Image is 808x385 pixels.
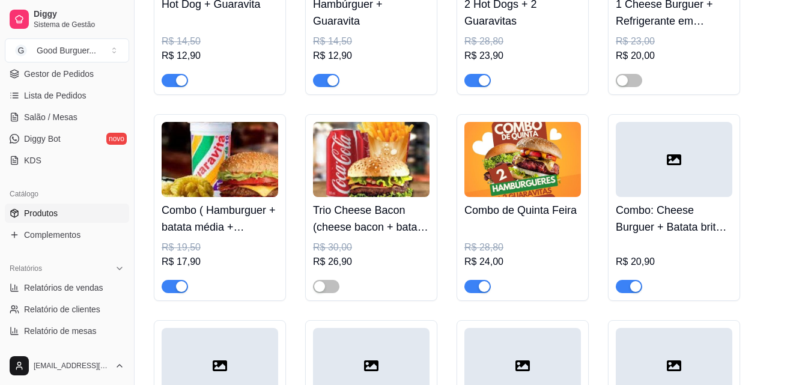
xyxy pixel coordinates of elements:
[24,133,61,145] span: Diggy Bot
[5,351,129,380] button: [EMAIL_ADDRESS][DOMAIN_NAME]
[24,303,100,315] span: Relatório de clientes
[313,49,430,63] div: R$ 12,90
[5,64,129,83] a: Gestor de Pedidos
[5,184,129,204] div: Catálogo
[464,255,581,269] div: R$ 24,00
[313,240,430,255] div: R$ 30,00
[616,202,732,235] h4: Combo: Cheese Burguer + Batata brita + Guaravita
[464,240,581,255] div: R$ 28,80
[5,38,129,62] button: Select a team
[24,154,41,166] span: KDS
[5,108,129,127] a: Salão / Mesas
[37,44,96,56] div: Good Burguer ...
[10,264,42,273] span: Relatórios
[24,207,58,219] span: Produtos
[24,325,97,337] span: Relatório de mesas
[5,151,129,170] a: KDS
[5,5,129,34] a: DiggySistema de Gestão
[5,343,129,362] a: Relatório de fidelidadenovo
[162,49,278,63] div: R$ 12,90
[616,255,732,269] div: R$ 20,90
[464,202,581,219] h4: Combo de Quinta Feira
[464,34,581,49] div: R$ 28,80
[162,255,278,269] div: R$ 17,90
[464,49,581,63] div: R$ 23,90
[616,34,732,49] div: R$ 23,00
[313,34,430,49] div: R$ 14,50
[15,44,27,56] span: G
[34,9,124,20] span: Diggy
[313,202,430,235] h4: Trio Cheese Bacon (cheese bacon + batata frita + lata de refrigerante)
[34,361,110,371] span: [EMAIL_ADDRESS][DOMAIN_NAME]
[5,86,129,105] a: Lista de Pedidos
[464,122,581,197] img: product-image
[24,68,94,80] span: Gestor de Pedidos
[616,49,732,63] div: R$ 20,00
[5,225,129,244] a: Complementos
[24,229,80,241] span: Complementos
[313,122,430,197] img: product-image
[5,321,129,341] a: Relatório de mesas
[24,89,87,102] span: Lista de Pedidos
[313,255,430,269] div: R$ 26,90
[162,122,278,197] img: product-image
[5,129,129,148] a: Diggy Botnovo
[24,111,77,123] span: Salão / Mesas
[162,202,278,235] h4: Combo ( Hamburguer + batata média + guaravita)
[34,20,124,29] span: Sistema de Gestão
[162,240,278,255] div: R$ 19,50
[5,300,129,319] a: Relatório de clientes
[162,34,278,49] div: R$ 14,50
[5,204,129,223] a: Produtos
[24,282,103,294] span: Relatórios de vendas
[5,278,129,297] a: Relatórios de vendas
